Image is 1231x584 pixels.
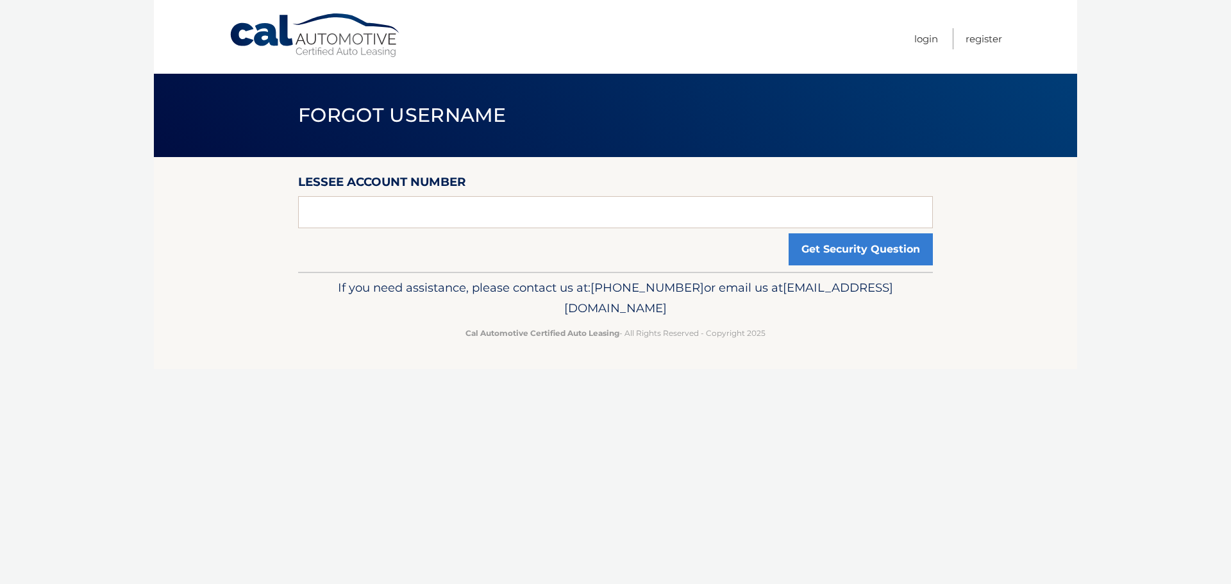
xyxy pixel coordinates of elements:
[966,28,1002,49] a: Register
[914,28,938,49] a: Login
[590,280,704,295] span: [PHONE_NUMBER]
[298,103,507,127] span: Forgot Username
[564,280,893,315] span: [EMAIL_ADDRESS][DOMAIN_NAME]
[229,13,402,58] a: Cal Automotive
[298,172,466,196] label: Lessee Account Number
[465,328,619,338] strong: Cal Automotive Certified Auto Leasing
[789,233,933,265] button: Get Security Question
[306,278,925,319] p: If you need assistance, please contact us at: or email us at
[306,326,925,340] p: - All Rights Reserved - Copyright 2025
